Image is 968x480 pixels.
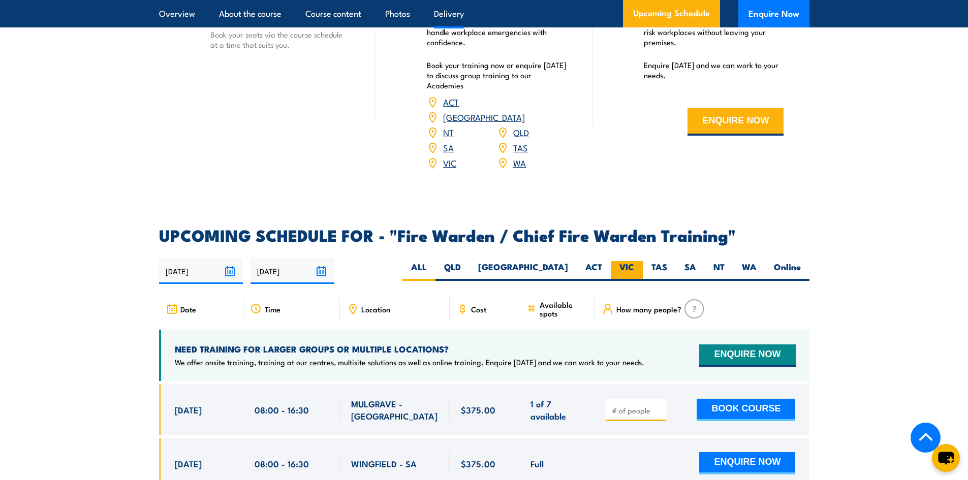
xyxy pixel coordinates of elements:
button: ENQUIRE NOW [699,344,795,367]
p: Book your seats via the course schedule at a time that suits you. [210,29,351,50]
label: VIC [611,261,643,281]
a: NT [443,126,454,138]
h4: NEED TRAINING FOR LARGER GROUPS OR MULTIPLE LOCATIONS? [175,343,644,355]
label: NT [705,261,733,281]
label: [GEOGRAPHIC_DATA] [470,261,577,281]
span: MULGRAVE - [GEOGRAPHIC_DATA] [351,398,439,422]
p: We offer onsite training, training at our centres, multisite solutions as well as online training... [175,357,644,367]
label: QLD [435,261,470,281]
label: ACT [577,261,611,281]
span: Available spots [540,300,588,317]
a: ACT [443,95,459,108]
button: ENQUIRE NOW [688,108,784,136]
p: Enquire [DATE] and we can work to your needs. [644,60,784,80]
span: 1 of 7 available [530,398,584,422]
span: Date [180,305,196,313]
a: SA [443,141,454,153]
span: Time [265,305,280,313]
span: $375.00 [461,458,495,469]
span: Location [361,305,390,313]
a: [GEOGRAPHIC_DATA] [443,111,525,123]
label: Online [765,261,809,281]
span: $375.00 [461,404,495,415]
span: Cost [471,305,486,313]
label: ALL [402,261,435,281]
a: QLD [513,126,529,138]
span: WINGFIELD - SA [351,458,417,469]
input: To date [251,258,334,284]
a: TAS [513,141,528,153]
label: TAS [643,261,676,281]
a: WA [513,156,526,169]
p: Book your training now or enquire [DATE] to discuss group training to our Academies [427,60,567,90]
span: Full [530,458,544,469]
span: [DATE] [175,458,202,469]
button: ENQUIRE NOW [699,452,795,474]
label: SA [676,261,705,281]
h2: UPCOMING SCHEDULE FOR - "Fire Warden / Chief Fire Warden Training" [159,228,809,242]
span: 08:00 - 16:30 [255,404,309,415]
span: [DATE] [175,404,202,415]
input: # of people [612,405,663,415]
span: 08:00 - 16:30 [255,458,309,469]
button: BOOK COURSE [697,399,795,421]
input: From date [159,258,243,284]
label: WA [733,261,765,281]
a: VIC [443,156,456,169]
span: How many people? [616,305,681,313]
button: chat-button [932,444,960,472]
